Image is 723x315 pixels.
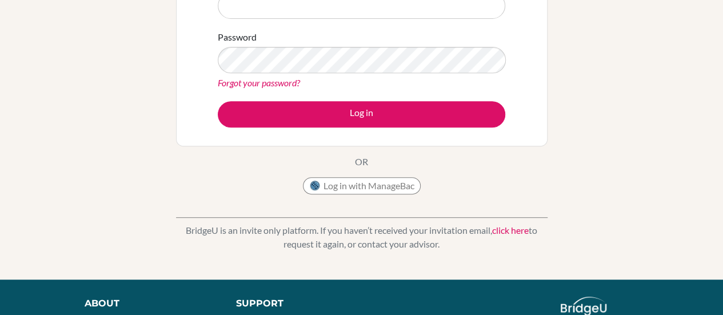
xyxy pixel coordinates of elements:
a: Forgot your password? [218,77,300,88]
a: click here [492,225,529,236]
p: OR [355,155,368,169]
p: BridgeU is an invite only platform. If you haven’t received your invitation email, to request it ... [176,224,548,251]
button: Log in with ManageBac [303,177,421,194]
button: Log in [218,101,505,127]
div: Support [236,297,350,310]
label: Password [218,30,257,44]
div: About [85,297,210,310]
